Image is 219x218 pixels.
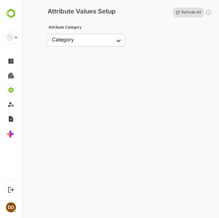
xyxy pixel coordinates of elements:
div: __ [6,34,13,41]
div: ​ [47,34,125,46]
p: Attribute Values Setup [44,8,116,18]
button: Logout [7,185,15,194]
div: Click to refresh values for all attributes in the selected attribute category [205,8,211,17]
div: DD [6,202,16,212]
img: BambooboxLogoMark.f1c84d78b4c51b1a7b5f700c9845e183.svg [3,8,19,19]
div: Category [52,36,74,43]
p: Attribute Category [48,25,135,30]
